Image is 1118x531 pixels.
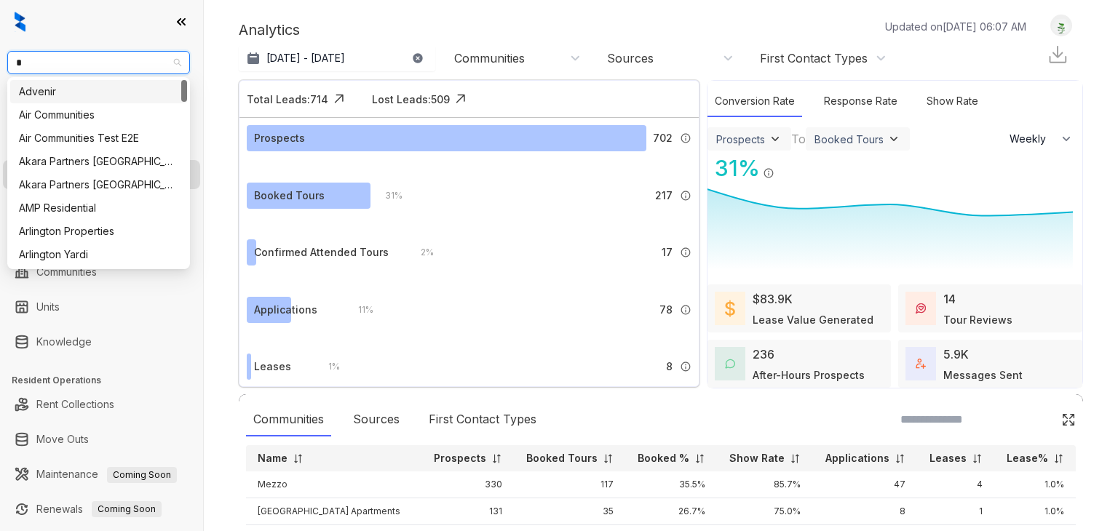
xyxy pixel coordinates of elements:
div: 2 % [406,244,434,260]
td: 85.7% [717,471,812,498]
div: Booked Tours [814,133,884,145]
div: Communities [246,403,331,436]
td: 1.0% [994,498,1076,525]
div: Show Rate [919,86,986,117]
img: Info [680,132,691,144]
img: Click Icon [1061,412,1076,427]
td: 8 [812,498,916,525]
img: sorting [895,453,905,464]
td: 35 [514,498,625,525]
span: 17 [662,244,673,260]
div: Akara Partners [GEOGRAPHIC_DATA] [19,153,178,169]
a: Rent Collections [36,390,114,419]
span: Coming Soon [107,467,177,483]
div: Tour Reviews [943,312,1012,327]
div: 14 [943,290,956,308]
div: Arlington Yardi [19,247,178,263]
div: Air Communities [19,107,178,123]
td: [GEOGRAPHIC_DATA] Apartments [246,498,421,525]
div: Conversion Rate [707,86,802,117]
img: sorting [293,453,304,464]
div: After-Hours Prospects [753,367,865,383]
span: 702 [653,130,673,146]
td: 75.0% [717,498,812,525]
a: Knowledge [36,327,92,356]
div: Advenir [19,84,178,100]
img: ViewFilterArrow [768,132,782,146]
p: Booked % [638,451,689,466]
span: 78 [659,302,673,318]
p: Booked Tours [526,451,598,466]
div: Air Communities Test E2E [10,127,187,150]
div: Response Rate [817,86,905,117]
img: sorting [972,453,983,464]
td: 1 [917,498,994,525]
div: Booked Tours [254,188,325,204]
img: LeaseValue [725,300,735,317]
div: Lost Leads: 509 [372,92,450,107]
img: ViewFilterArrow [887,132,901,146]
li: Units [3,292,200,322]
div: AMP Residential [19,200,178,216]
p: Leases [929,451,967,466]
img: Click Icon [450,88,472,110]
div: Sources [346,403,407,436]
img: TourReviews [916,303,926,314]
a: Units [36,292,60,322]
img: logo [15,12,25,32]
a: Communities [36,257,97,287]
div: First Contact Types [421,403,544,436]
li: Leasing [3,160,200,189]
div: 31 % [707,152,760,185]
div: 1 % [314,359,340,375]
img: Download [1047,44,1069,65]
p: Applications [825,451,889,466]
li: Renewals [3,495,200,524]
li: Leads [3,97,200,127]
a: Move Outs [36,425,89,454]
div: Advenir [10,80,187,103]
img: Info [680,190,691,201]
span: Coming Soon [92,501,162,517]
div: Total Leads: 714 [247,92,328,107]
img: Info [680,304,691,316]
div: Akara Partners Phoenix [10,173,187,196]
span: 217 [655,188,673,204]
img: sorting [790,453,801,464]
div: To [791,130,806,148]
td: Mezzo [246,471,421,498]
div: First Contact Types [760,50,868,66]
div: Arlington Properties [19,223,178,239]
img: sorting [1053,453,1064,464]
div: Communities [454,50,525,66]
li: Communities [3,257,200,287]
div: Arlington Properties [10,220,187,243]
li: Maintenance [3,460,200,489]
img: Info [680,247,691,258]
td: 131 [421,498,513,525]
div: 31 % [370,188,403,204]
div: AMP Residential [10,196,187,220]
div: Prospects [716,133,765,145]
div: Air Communities [10,103,187,127]
div: Arlington Yardi [10,243,187,266]
li: Collections [3,195,200,224]
div: Messages Sent [943,367,1023,383]
img: UserAvatar [1051,18,1071,33]
span: Weekly [1010,132,1054,146]
img: Click Icon [774,154,796,176]
div: Sources [607,50,654,66]
div: 5.9K [943,346,969,363]
img: AfterHoursConversations [725,359,735,370]
td: 1.0% [994,471,1076,498]
li: Move Outs [3,425,200,454]
td: 4 [917,471,994,498]
img: SearchIcon [1031,413,1043,426]
div: Applications [254,302,317,318]
div: Akara Partners [GEOGRAPHIC_DATA] [19,177,178,193]
button: Weekly [1001,126,1082,152]
li: Knowledge [3,327,200,356]
img: Click Icon [328,88,350,110]
button: [DATE] - [DATE] [239,45,435,71]
p: Show Rate [729,451,785,466]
